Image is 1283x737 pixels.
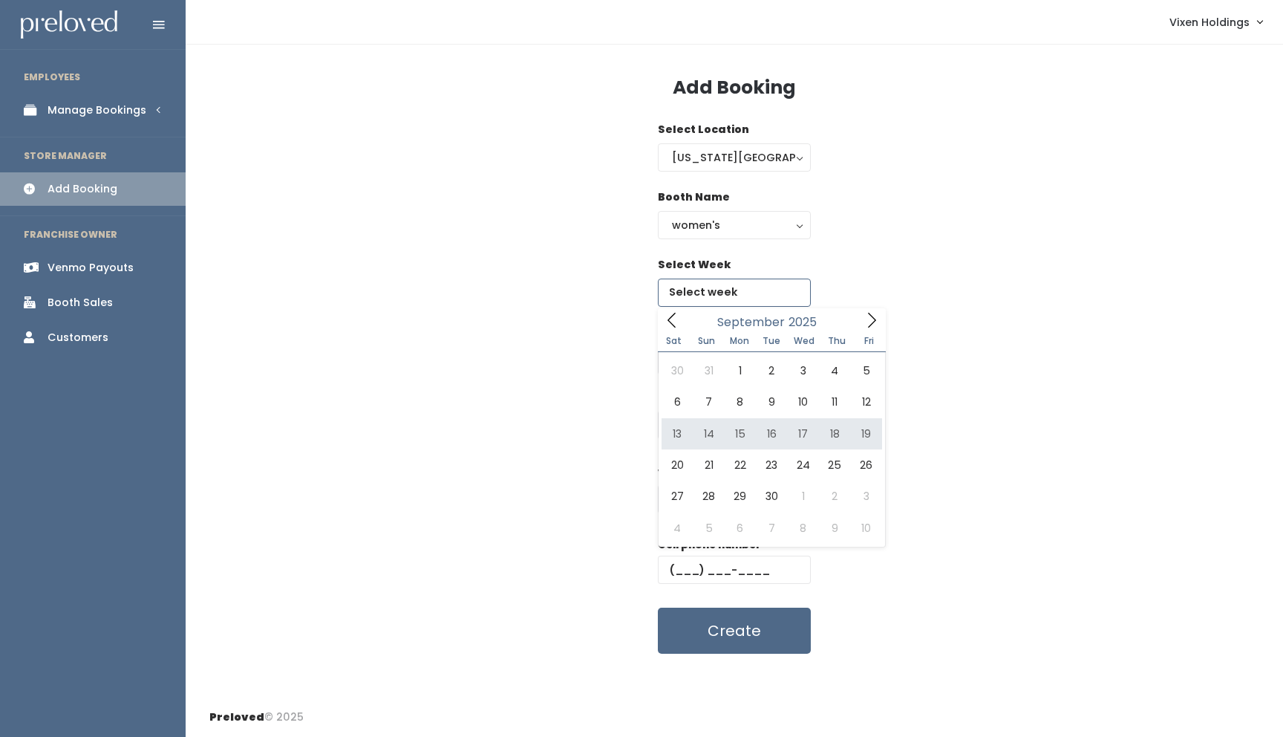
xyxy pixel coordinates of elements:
[662,513,693,544] span: October 4, 2025
[691,337,723,345] span: Sun
[723,337,756,345] span: Mon
[850,355,881,386] span: September 5, 2025
[756,481,787,512] span: September 30, 2025
[48,295,113,311] div: Booth Sales
[48,103,146,118] div: Manage Bookings
[725,418,756,449] span: September 15, 2025
[788,481,819,512] span: October 1, 2025
[662,418,693,449] span: September 13, 2025
[693,481,724,512] span: September 28, 2025
[662,449,693,481] span: September 20, 2025
[756,386,787,418] span: September 9, 2025
[850,418,881,449] span: September 19, 2025
[725,386,756,418] span: September 8, 2025
[788,418,819,449] span: September 17, 2025
[658,189,730,205] label: Booth Name
[658,143,811,172] button: [US_STATE][GEOGRAPHIC_DATA]
[819,513,850,544] span: October 9, 2025
[850,386,881,418] span: September 12, 2025
[658,257,731,273] label: Select Week
[850,481,881,512] span: October 3, 2025
[756,513,787,544] span: October 7, 2025
[850,513,881,544] span: October 10, 2025
[48,181,117,197] div: Add Booking
[658,279,811,307] input: Select week
[662,481,693,512] span: September 27, 2025
[853,337,886,345] span: Fri
[658,556,811,584] input: (___) ___-____
[819,386,850,418] span: September 11, 2025
[755,337,788,345] span: Tue
[48,260,134,276] div: Venmo Payouts
[820,337,853,345] span: Thu
[693,386,724,418] span: September 7, 2025
[693,418,724,449] span: September 14, 2025
[819,481,850,512] span: October 2, 2025
[788,449,819,481] span: September 24, 2025
[788,337,820,345] span: Wed
[788,386,819,418] span: September 10, 2025
[693,513,724,544] span: October 5, 2025
[788,513,819,544] span: October 8, 2025
[48,330,108,345] div: Customers
[672,149,797,166] div: [US_STATE][GEOGRAPHIC_DATA]
[725,481,756,512] span: September 29, 2025
[21,10,117,39] img: preloved logo
[662,355,693,386] span: August 30, 2025
[1169,14,1250,30] span: Vixen Holdings
[658,122,749,137] label: Select Location
[819,449,850,481] span: September 25, 2025
[658,337,691,345] span: Sat
[819,355,850,386] span: September 4, 2025
[1155,6,1277,38] a: Vixen Holdings
[672,217,797,233] div: women's
[693,449,724,481] span: September 21, 2025
[209,698,304,725] div: © 2025
[658,608,811,654] button: Create
[756,449,787,481] span: September 23, 2025
[725,513,756,544] span: October 6, 2025
[673,77,796,98] h3: Add Booking
[850,449,881,481] span: September 26, 2025
[662,386,693,418] span: September 6, 2025
[788,355,819,386] span: September 3, 2025
[785,313,829,331] input: Year
[717,316,785,328] span: September
[209,710,264,724] span: Preloved
[725,355,756,386] span: September 1, 2025
[693,355,724,386] span: August 31, 2025
[658,211,811,239] button: women's
[756,355,787,386] span: September 2, 2025
[725,449,756,481] span: September 22, 2025
[819,418,850,449] span: September 18, 2025
[756,418,787,449] span: September 16, 2025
